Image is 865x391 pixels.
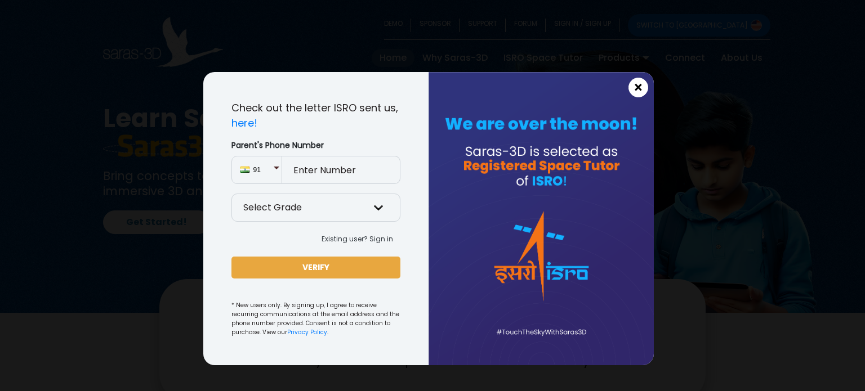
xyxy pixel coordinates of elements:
[634,80,643,95] span: ×
[628,78,648,97] button: Close
[231,116,257,130] a: here!
[253,165,273,175] span: 91
[231,301,400,337] small: * New users only. By signing up, I agree to receive recurring communications at the email address...
[287,328,327,336] a: Privacy Policy
[231,100,400,131] p: Check out the letter ISRO sent us,
[231,140,400,151] label: Parent's Phone Number
[282,156,400,184] input: Enter Number
[231,257,400,278] button: VERIFY
[314,231,400,248] button: Existing user? Sign in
